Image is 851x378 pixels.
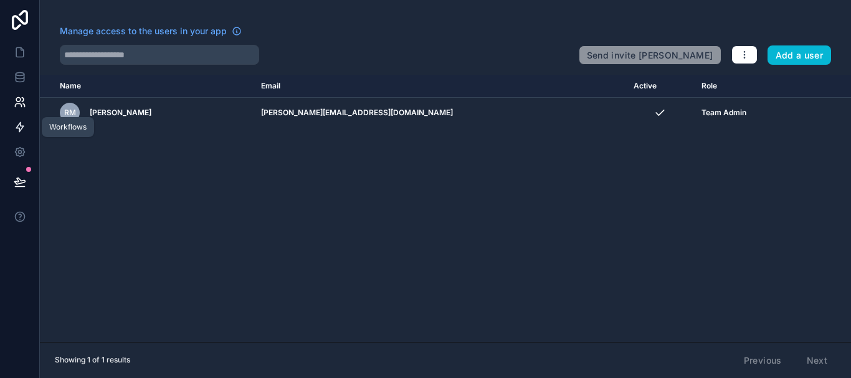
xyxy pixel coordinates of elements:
button: Add a user [768,45,832,65]
span: Showing 1 of 1 results [55,355,130,365]
th: Role [694,75,802,98]
th: Active [626,75,695,98]
span: RM [64,108,76,118]
span: Team Admin [701,108,746,118]
span: [PERSON_NAME] [90,108,151,118]
a: Manage access to the users in your app [60,25,242,37]
th: Email [254,75,625,98]
span: Manage access to the users in your app [60,25,227,37]
div: Workflows [49,122,87,132]
th: Name [40,75,254,98]
div: scrollable content [40,75,851,342]
td: [PERSON_NAME][EMAIL_ADDRESS][DOMAIN_NAME] [254,98,625,128]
